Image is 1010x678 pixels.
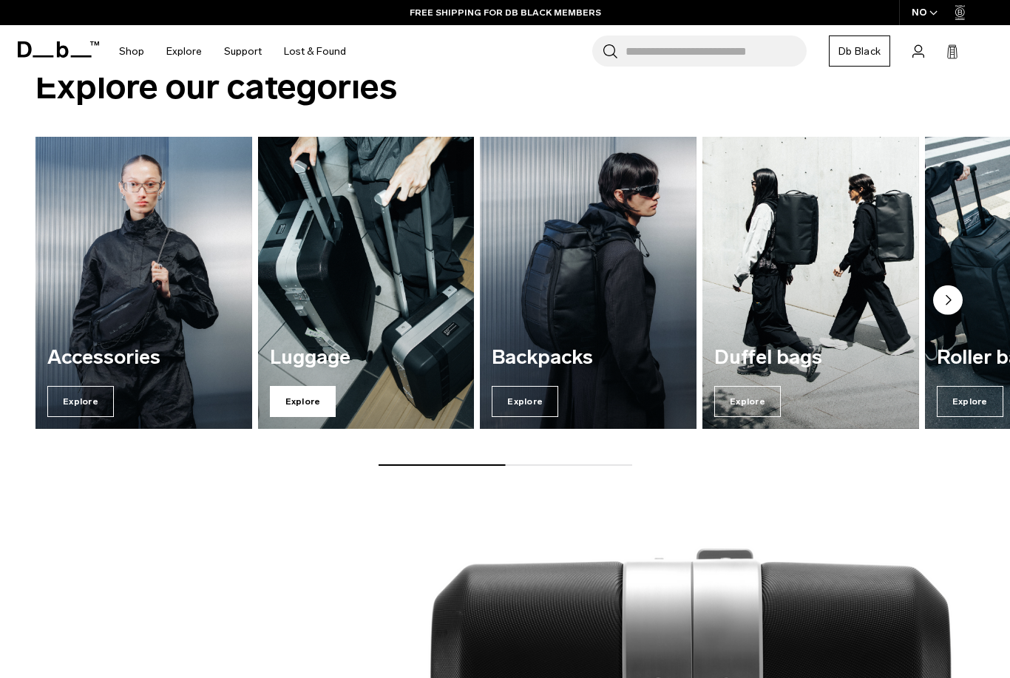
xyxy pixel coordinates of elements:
[933,285,963,317] button: Next slide
[829,35,890,67] a: Db Black
[284,25,346,78] a: Lost & Found
[714,386,781,417] span: Explore
[702,137,919,429] div: 4 / 5
[270,347,463,369] h3: Luggage
[47,347,240,369] h3: Accessories
[492,386,558,417] span: Explore
[47,386,114,417] span: Explore
[410,6,601,19] a: FREE SHIPPING FOR DB BLACK MEMBERS
[35,61,975,113] h2: Explore our categories
[108,25,357,78] nav: Main Navigation
[270,386,336,417] span: Explore
[166,25,202,78] a: Explore
[119,25,144,78] a: Shop
[492,347,685,369] h3: Backpacks
[480,137,697,429] a: Backpacks Explore
[258,137,475,429] a: Luggage Explore
[937,386,1003,417] span: Explore
[224,25,262,78] a: Support
[35,137,252,429] div: 1 / 5
[702,137,919,429] a: Duffel bags Explore
[258,137,475,429] div: 2 / 5
[480,137,697,429] div: 3 / 5
[35,137,252,429] a: Accessories Explore
[714,347,907,369] h3: Duffel bags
